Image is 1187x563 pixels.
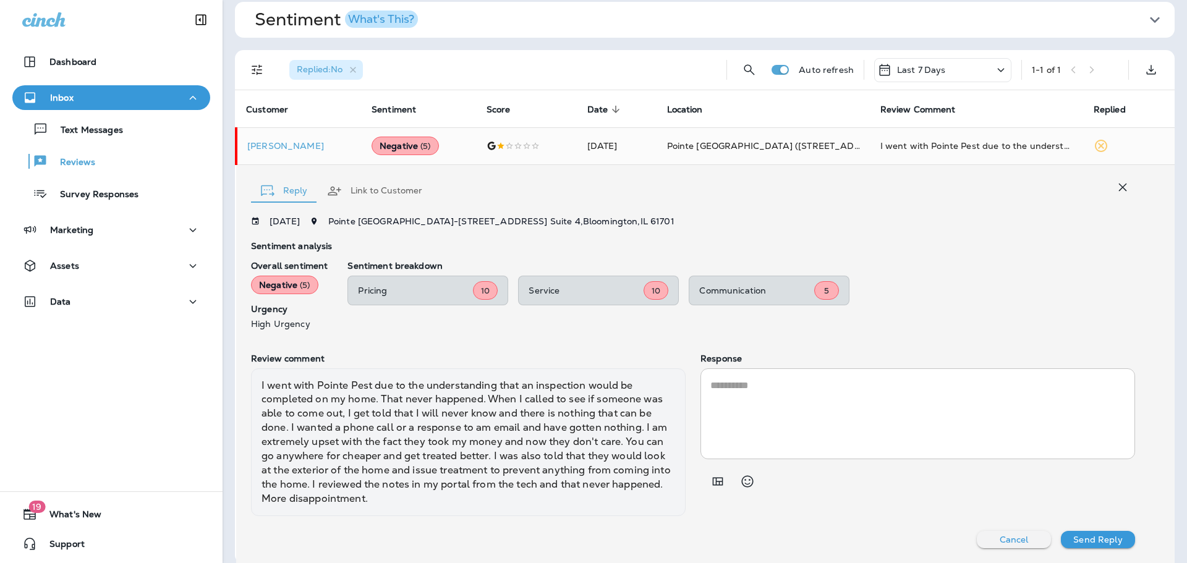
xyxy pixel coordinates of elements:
[372,137,439,155] div: Negative
[12,116,210,142] button: Text Messages
[897,65,946,75] p: Last 7 Days
[824,286,829,296] span: 5
[50,93,74,103] p: Inbox
[1094,104,1142,115] span: Replied
[12,253,210,278] button: Assets
[289,60,363,80] div: Replied:No
[667,104,719,115] span: Location
[358,286,473,295] p: Pricing
[12,502,210,527] button: 19What's New
[50,261,79,271] p: Assets
[1061,531,1135,548] button: Send Reply
[529,286,644,295] p: Service
[251,304,328,314] p: Urgency
[245,57,270,82] button: Filters
[587,104,608,115] span: Date
[255,9,418,30] h1: Sentiment
[317,169,432,213] button: Link to Customer
[245,2,1185,38] button: SentimentWhat's This?
[12,289,210,314] button: Data
[328,216,674,227] span: Pointe [GEOGRAPHIC_DATA] - [STREET_ADDRESS] Suite 4 , Bloomington , IL 61701
[246,104,304,115] span: Customer
[420,141,430,151] span: ( 5 )
[12,218,210,242] button: Marketing
[1000,535,1029,544] p: Cancel
[1032,65,1061,75] div: 1 - 1 of 1
[372,104,432,115] span: Sentiment
[50,225,93,235] p: Marketing
[12,85,210,110] button: Inbox
[251,319,328,329] p: High Urgency
[300,280,310,290] span: ( 5 )
[737,57,762,82] button: Search Reviews
[297,64,342,75] span: Replied : No
[12,49,210,74] button: Dashboard
[487,104,511,115] span: Score
[735,469,760,494] button: Select an emoji
[977,531,1051,548] button: Cancel
[48,157,95,169] p: Reviews
[372,104,416,115] span: Sentiment
[251,368,686,517] div: I went with Pointe Pest due to the understanding that an inspection would be completed on my home...
[246,104,288,115] span: Customer
[577,127,657,164] td: [DATE]
[28,501,45,513] span: 19
[251,241,1135,251] p: Sentiment analysis
[12,531,210,556] button: Support
[880,104,972,115] span: Review Comment
[12,148,210,174] button: Reviews
[251,276,318,294] div: Negative
[487,104,527,115] span: Score
[799,65,854,75] p: Auto refresh
[247,141,352,151] div: Click to view Customer Drawer
[247,141,352,151] p: [PERSON_NAME]
[481,286,490,296] span: 10
[667,140,891,151] span: Pointe [GEOGRAPHIC_DATA] ([STREET_ADDRESS])
[587,104,624,115] span: Date
[1139,57,1164,82] button: Export as CSV
[1073,535,1122,544] p: Send Reply
[37,539,85,554] span: Support
[48,189,138,201] p: Survey Responses
[37,509,101,524] span: What's New
[880,104,956,115] span: Review Comment
[12,180,210,206] button: Survey Responses
[251,353,686,363] p: Review comment
[270,216,300,226] p: [DATE]
[50,297,71,307] p: Data
[667,104,703,115] span: Location
[347,261,1135,271] p: Sentiment breakdown
[251,169,317,213] button: Reply
[700,353,1135,363] p: Response
[184,7,218,32] button: Collapse Sidebar
[652,286,660,296] span: 10
[699,286,814,295] p: Communication
[48,125,123,137] p: Text Messages
[49,57,96,67] p: Dashboard
[705,469,730,494] button: Add in a premade template
[880,140,1074,152] div: I went with Pointe Pest due to the understanding that an inspection would be completed on my home...
[348,14,414,25] div: What's This?
[1094,104,1126,115] span: Replied
[345,11,418,28] button: What's This?
[251,261,328,271] p: Overall sentiment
